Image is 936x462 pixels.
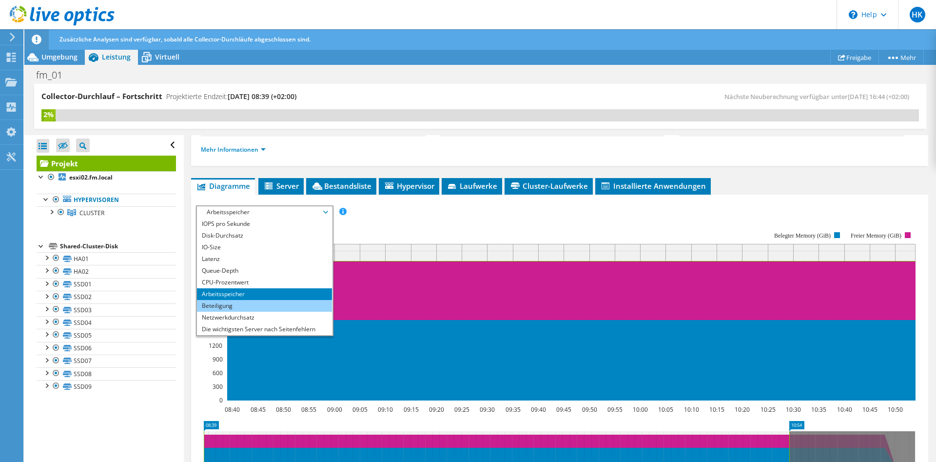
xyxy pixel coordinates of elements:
[196,181,250,191] span: Diagramme
[37,171,176,184] a: esxi02.fm.local
[849,10,858,19] svg: \n
[201,145,266,154] a: Mehr Informationen
[37,252,176,265] a: HA01
[197,277,332,288] li: CPU-Prozentwert
[197,312,332,323] li: Netzwerkdurchsatz
[888,405,903,414] text: 10:50
[352,405,368,414] text: 09:05
[102,52,131,61] span: Leistung
[213,355,223,363] text: 900
[37,329,176,341] a: SSD05
[37,265,176,278] a: HA02
[531,405,546,414] text: 09:40
[37,367,176,380] a: SSD08
[830,50,879,65] a: Freigabe
[41,52,78,61] span: Umgebung
[811,405,826,414] text: 10:35
[760,405,776,414] text: 10:25
[197,253,332,265] li: Latenz
[37,316,176,329] a: SSD04
[60,241,176,252] div: Shared-Cluster-Disk
[213,369,223,377] text: 600
[311,181,371,191] span: Bestandsliste
[197,288,332,300] li: Arbeitsspeicher
[786,405,801,414] text: 10:30
[79,209,104,217] span: CLUSTER
[600,181,706,191] span: Installierte Anwendungen
[509,181,588,191] span: Cluster-Laufwerke
[774,232,831,239] text: Belegter Memory (GiB)
[878,50,924,65] a: Mehr
[709,405,724,414] text: 10:15
[276,405,291,414] text: 08:50
[37,355,176,367] a: SSD07
[155,52,179,61] span: Virtuell
[32,70,78,80] h1: fm_01
[263,181,299,191] span: Server
[37,303,176,316] a: SSD03
[37,156,176,171] a: Projekt
[384,181,434,191] span: Hypervisor
[69,173,113,181] b: esxi02.fm.local
[37,278,176,291] a: SSD01
[59,35,311,43] span: Zusätzliche Analysen sind verfügbar, sobald alle Collector-Durchläufe abgeschlossen sind.
[225,405,240,414] text: 08:40
[506,405,521,414] text: 09:35
[327,405,342,414] text: 09:00
[251,405,266,414] text: 08:45
[658,405,673,414] text: 10:05
[209,341,222,350] text: 1200
[429,405,444,414] text: 09:20
[480,405,495,414] text: 09:30
[37,380,176,393] a: SSD09
[37,342,176,355] a: SSD06
[37,291,176,303] a: SSD02
[301,405,316,414] text: 08:55
[582,405,597,414] text: 09:50
[197,265,332,277] li: Queue-Depth
[166,91,296,102] h4: Projektierte Endzeit:
[197,241,332,253] li: IO-Size
[228,92,296,101] span: [DATE] 08:39 (+02:00)
[197,230,332,241] li: Disk-Durchsatz
[454,405,469,414] text: 09:25
[447,181,497,191] span: Laufwerke
[837,405,852,414] text: 10:40
[684,405,699,414] text: 10:10
[197,218,332,230] li: IOPS pro Sekunde
[197,300,332,312] li: Beteiligung
[851,232,901,239] text: Freier Memory (GiB)
[724,92,914,101] span: Nächste Neuberechnung verfügbar unter
[202,206,327,218] span: Arbeitsspeicher
[378,405,393,414] text: 09:10
[862,405,877,414] text: 10:45
[910,7,925,22] span: HK
[404,405,419,414] text: 09:15
[848,92,909,101] span: [DATE] 16:44 (+02:00)
[607,405,623,414] text: 09:55
[41,109,56,120] div: 2%
[37,206,176,219] a: CLUSTER
[219,396,223,404] text: 0
[556,405,571,414] text: 09:45
[37,194,176,206] a: Hypervisoren
[197,323,332,335] li: Die wichtigsten Server nach Seitenfehlern
[213,382,223,391] text: 300
[633,405,648,414] text: 10:00
[735,405,750,414] text: 10:20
